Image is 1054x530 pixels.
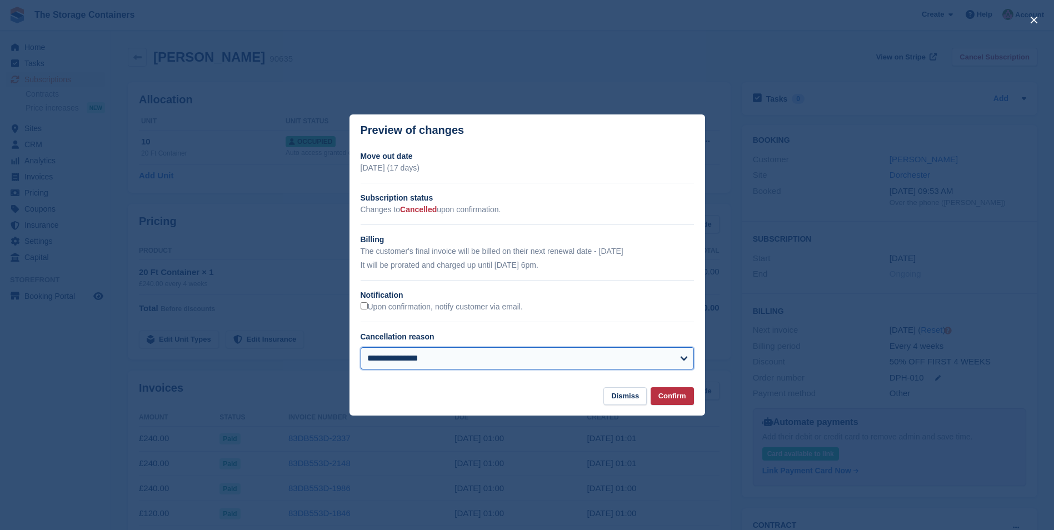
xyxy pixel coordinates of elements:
[361,302,368,309] input: Upon confirmation, notify customer via email.
[1025,11,1043,29] button: close
[603,387,647,406] button: Dismiss
[361,204,694,216] p: Changes to upon confirmation.
[400,205,437,214] span: Cancelled
[361,246,694,257] p: The customer's final invoice will be billed on their next renewal date - [DATE]
[361,289,694,301] h2: Notification
[361,192,694,204] h2: Subscription status
[361,151,694,162] h2: Move out date
[361,234,694,246] h2: Billing
[361,259,694,271] p: It will be prorated and charged up until [DATE] 6pm.
[361,124,464,137] p: Preview of changes
[361,332,434,341] label: Cancellation reason
[651,387,694,406] button: Confirm
[361,302,523,312] label: Upon confirmation, notify customer via email.
[361,162,694,174] p: [DATE] (17 days)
